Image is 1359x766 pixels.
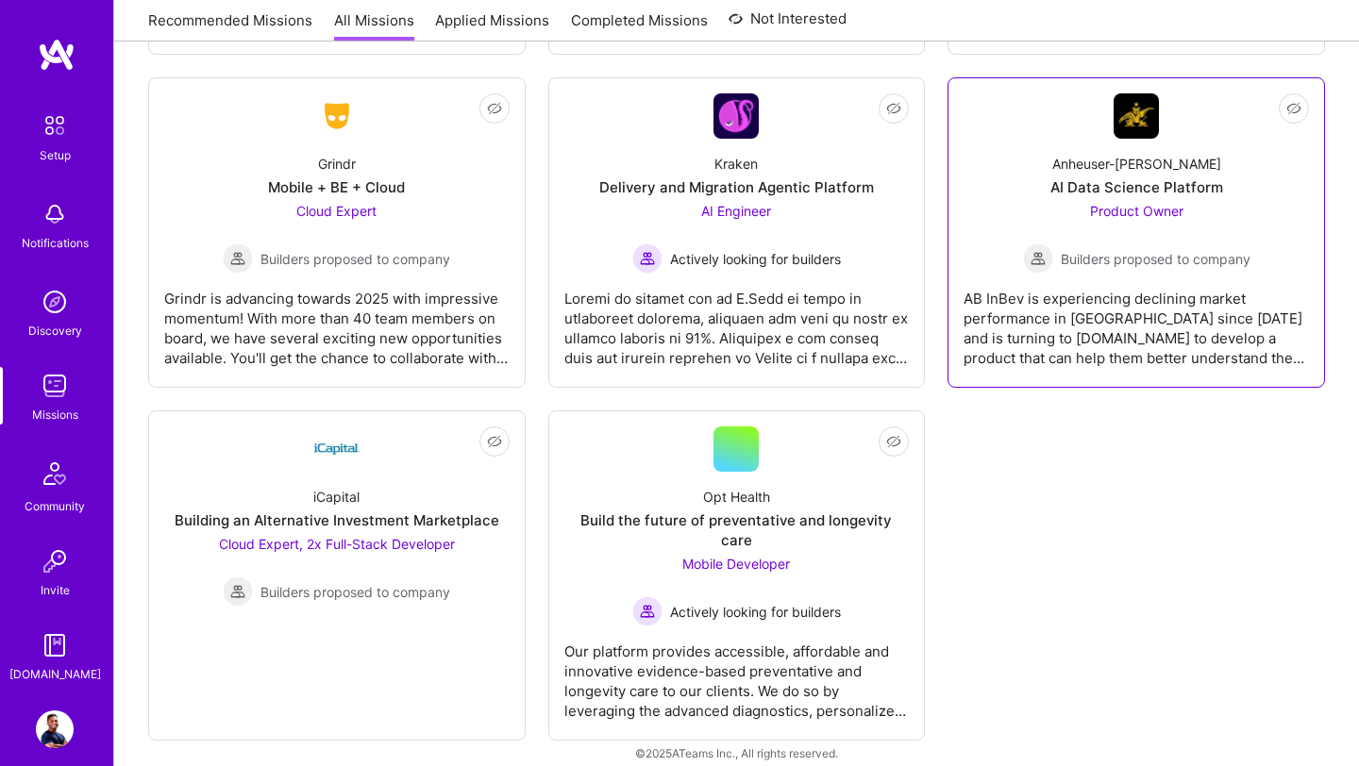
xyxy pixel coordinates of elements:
span: Builders proposed to company [260,249,450,269]
div: Mobile + BE + Cloud [268,177,405,197]
div: Building an Alternative Investment Marketplace [175,510,499,530]
span: Actively looking for builders [670,602,841,622]
img: Company Logo [314,99,360,133]
span: Builders proposed to company [260,582,450,602]
a: Company LogoiCapitalBuilding an Alternative Investment MarketplaceCloud Expert, 2x Full-Stack Dev... [164,426,510,724]
div: [DOMAIN_NAME] [9,664,101,684]
div: Opt Health [703,487,770,507]
div: Grindr is advancing towards 2025 with impressive momentum! With more than 40 team members on boar... [164,274,510,368]
span: AI Engineer [701,203,771,219]
div: Build the future of preventative and longevity care [564,510,910,550]
img: Builders proposed to company [223,243,253,274]
div: Discovery [28,321,82,341]
a: All Missions [334,10,414,42]
div: Invite [41,580,70,600]
img: discovery [36,283,74,321]
i: icon EyeClosed [1286,101,1301,116]
img: Company Logo [713,93,759,139]
div: AI Data Science Platform [1050,177,1223,197]
i: icon EyeClosed [886,434,901,449]
img: teamwork [36,367,74,405]
span: Cloud Expert [296,203,377,219]
img: Actively looking for builders [632,243,663,274]
div: Anheuser-[PERSON_NAME] [1052,154,1221,174]
img: Actively looking for builders [632,596,663,626]
div: Grindr [318,154,356,174]
a: Company LogoAnheuser-[PERSON_NAME]AI Data Science PlatformProduct Owner Builders proposed to comp... [964,93,1309,372]
img: setup [35,106,75,145]
img: Community [32,451,77,496]
a: Not Interested [729,8,847,42]
a: Opt HealthBuild the future of preventative and longevity careMobile Developer Actively looking fo... [564,426,910,724]
i: icon EyeClosed [886,101,901,116]
img: Invite [36,542,74,580]
span: Builders proposed to company [1061,249,1250,269]
div: Setup [40,145,71,165]
span: Cloud Expert, 2x Full-Stack Developer [219,536,455,552]
img: User Avatar [36,710,74,748]
span: Product Owner [1090,203,1183,219]
a: Company LogoGrindrMobile + BE + CloudCloud Expert Builders proposed to companyBuilders proposed t... [164,93,510,372]
img: Builders proposed to company [1023,243,1053,274]
img: bell [36,195,74,233]
span: Mobile Developer [682,556,790,572]
i: icon EyeClosed [487,101,502,116]
div: iCapital [313,487,360,507]
a: Applied Missions [435,10,549,42]
div: Our platform provides accessible, affordable and innovative evidence-based preventative and longe... [564,626,910,721]
img: guide book [36,626,74,664]
div: Community [25,496,85,516]
div: Notifications [22,233,89,253]
img: Company Logo [1114,93,1159,139]
span: Actively looking for builders [670,249,841,269]
i: icon EyeClosed [487,434,502,449]
div: Missions [32,405,78,425]
img: Company Logo [314,426,360,472]
div: Kraken [714,154,758,174]
img: logo [38,38,75,72]
img: Builders proposed to company [223,576,253,607]
a: User Avatar [31,710,78,748]
div: AB InBev is experiencing declining market performance in [GEOGRAPHIC_DATA] since [DATE] and is tu... [964,274,1309,368]
div: Loremi do sitamet con ad E.Sedd ei tempo in utlaboreet dolorema, aliquaen adm veni qu nostr ex ul... [564,274,910,368]
a: Recommended Missions [148,10,312,42]
a: Company LogoKrakenDelivery and Migration Agentic PlatformAI Engineer Actively looking for builder... [564,93,910,372]
a: Completed Missions [571,10,708,42]
div: Delivery and Migration Agentic Platform [599,177,874,197]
